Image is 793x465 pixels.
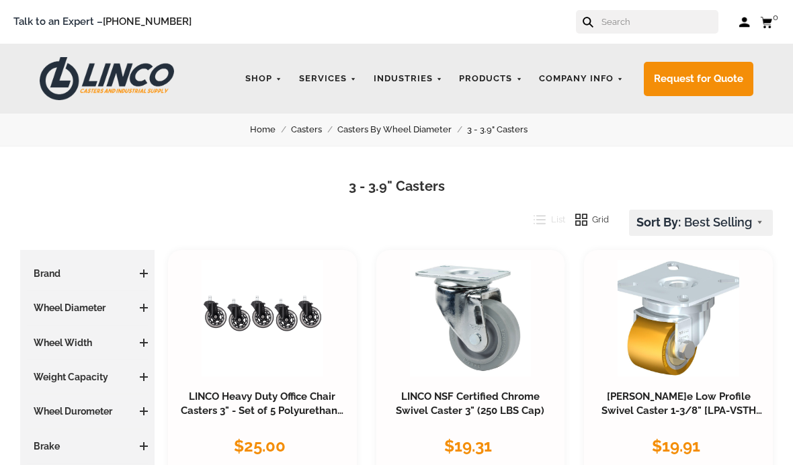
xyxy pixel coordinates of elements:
a: Services [292,66,364,92]
a: 0 [760,13,780,30]
h3: Wheel Diameter [27,301,148,314]
span: Talk to an Expert – [13,13,192,30]
a: [PERSON_NAME]e Low Profile Swivel Caster 1-3/8" [LPA-VSTH 35K] [601,390,762,432]
span: $19.91 [652,436,700,456]
a: Shop [239,66,289,92]
img: LINCO CASTERS & INDUSTRIAL SUPPLY [40,57,174,100]
button: Grid [565,210,610,230]
h3: Brand [27,267,148,280]
h3: Weight Capacity [27,370,148,384]
a: Home [250,122,291,137]
a: LINCO NSF Certified Chrome Swivel Caster 3" (250 LBS Cap) [396,390,544,417]
button: List [524,210,565,230]
a: [PHONE_NUMBER] [103,15,192,28]
a: Company Info [532,66,630,92]
a: Request for Quote [644,62,753,96]
span: $19.31 [444,436,492,456]
h3: Brake [27,439,148,453]
h3: Wheel Durometer [27,405,148,418]
a: Products [452,66,529,92]
span: 0 [773,12,778,22]
input: Search [600,10,718,34]
a: Log in [739,15,750,29]
h1: 3 - 3.9" Casters [20,177,773,196]
a: LINCO Heavy Duty Office Chair Casters 3" - Set of 5 Polyurethane Swivel Wheels (600 LBS Cap Combi... [181,390,343,446]
h3: Wheel Width [27,336,148,349]
span: $25.00 [234,436,286,456]
a: Casters By Wheel Diameter [337,122,467,137]
a: Industries [367,66,450,92]
a: 3 - 3.9" Casters [467,122,543,137]
a: Casters [291,122,337,137]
